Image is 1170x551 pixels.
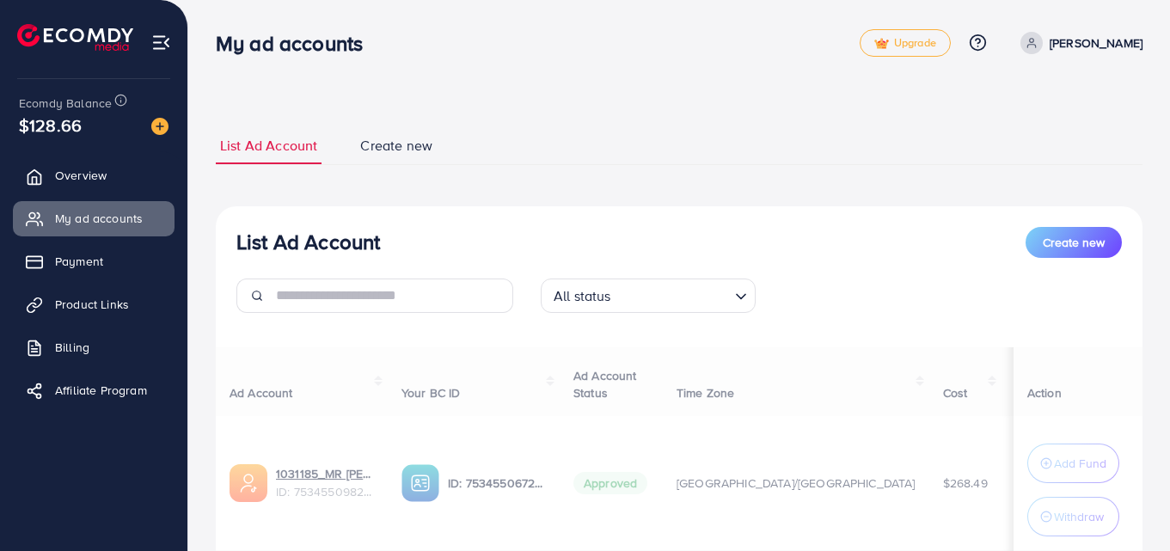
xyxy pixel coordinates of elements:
[13,287,175,321] a: Product Links
[17,24,133,51] img: logo
[55,253,103,270] span: Payment
[220,136,317,156] span: List Ad Account
[55,382,147,399] span: Affiliate Program
[55,167,107,184] span: Overview
[13,373,175,407] a: Affiliate Program
[1043,234,1105,251] span: Create new
[1097,474,1157,538] iframe: Chat
[1050,33,1142,53] p: [PERSON_NAME]
[550,284,615,309] span: All status
[55,210,143,227] span: My ad accounts
[1026,227,1122,258] button: Create new
[151,118,168,135] img: image
[151,33,171,52] img: menu
[13,158,175,193] a: Overview
[860,29,951,57] a: tickUpgrade
[1014,32,1142,54] a: [PERSON_NAME]
[55,296,129,313] span: Product Links
[19,113,82,138] span: $128.66
[236,230,380,254] h3: List Ad Account
[541,279,756,313] div: Search for option
[13,330,175,364] a: Billing
[19,95,112,112] span: Ecomdy Balance
[360,136,432,156] span: Create new
[874,38,889,50] img: tick
[216,31,377,56] h3: My ad accounts
[13,201,175,236] a: My ad accounts
[55,339,89,356] span: Billing
[616,280,728,309] input: Search for option
[874,37,936,50] span: Upgrade
[13,244,175,279] a: Payment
